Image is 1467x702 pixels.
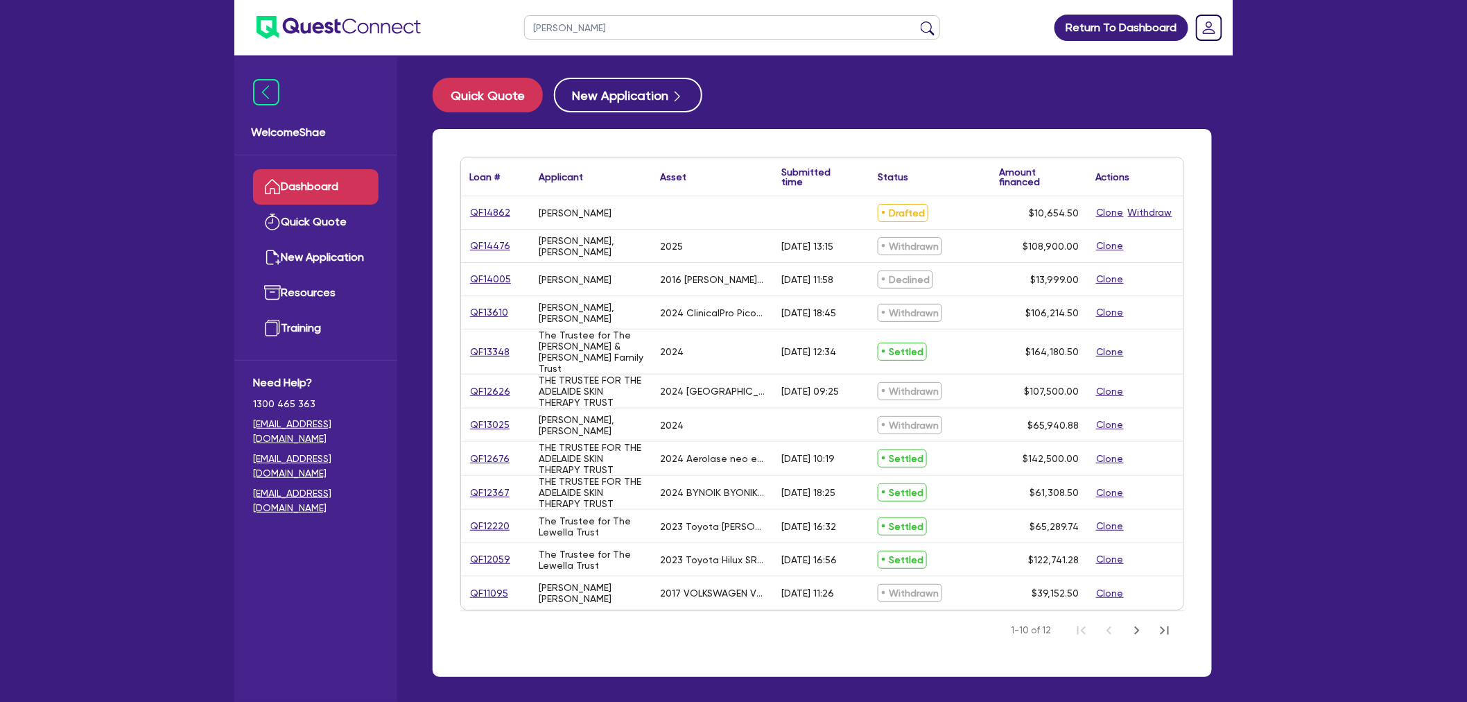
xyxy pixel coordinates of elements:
div: Amount financed [999,167,1079,187]
div: [DATE] 10:19 [781,453,835,464]
span: 1-10 of 12 [1011,624,1051,637]
span: $10,654.50 [1029,207,1079,219]
a: QF12059 [469,551,511,567]
a: QF13610 [469,305,509,320]
button: Clone [1095,344,1125,360]
div: THE TRUSTEE FOR THE ADELAIDE SKIN THERAPY TRUST [539,476,643,509]
div: [DATE] 12:34 [781,346,836,357]
button: Clone [1095,585,1125,601]
span: $106,214.50 [1025,307,1079,318]
button: Clone [1095,451,1125,467]
div: 2025 [660,241,683,252]
a: QF12676 [469,451,510,467]
span: Settled [878,483,927,502]
a: New Application [253,240,379,275]
button: Clone [1095,551,1125,567]
button: Clone [1095,271,1125,287]
button: Clone [1095,205,1125,221]
button: Quick Quote [433,78,543,112]
div: 2017 VOLKSWAGEN VOLKSWAGEN AMAROK TDI420 CORE EDITION (4x4) 2H MY17 DUAL C/[PERSON_NAME] DIESEL T... [660,588,765,599]
a: Dropdown toggle [1191,10,1227,46]
div: THE TRUSTEE FOR THE ADELAIDE SKIN THERAPY TRUST [539,442,643,475]
div: [DATE] 18:45 [781,307,836,318]
div: [DATE] 16:32 [781,521,836,532]
button: First Page [1068,617,1095,644]
div: Applicant [539,172,583,182]
span: Settled [878,517,927,536]
span: $108,900.00 [1023,241,1079,252]
input: Search by name, application ID or mobile number... [524,15,940,40]
span: $164,180.50 [1025,346,1079,357]
div: The Trustee for The Lewella Trust [539,515,643,538]
a: Quick Quote [253,205,379,240]
a: QF14005 [469,271,512,287]
a: Return To Dashboard [1054,15,1188,41]
div: [PERSON_NAME], [PERSON_NAME] [539,302,643,324]
span: Settled [878,551,927,569]
span: Withdrawn [878,584,942,602]
div: 2023 Toyota [PERSON_NAME] [660,521,765,532]
span: $39,152.50 [1032,588,1079,599]
button: Clone [1095,305,1125,320]
span: $65,940.88 [1027,420,1079,431]
button: Clone [1095,417,1125,433]
div: [PERSON_NAME] [PERSON_NAME] [539,582,643,604]
span: Withdrawn [878,237,942,255]
a: QF13348 [469,344,510,360]
a: QF12367 [469,485,510,501]
div: Asset [660,172,686,182]
span: 1300 465 363 [253,397,379,411]
span: Withdrawn [878,304,942,322]
a: [EMAIL_ADDRESS][DOMAIN_NAME] [253,486,379,515]
div: [PERSON_NAME], [PERSON_NAME] [539,235,643,257]
div: Loan # [469,172,500,182]
a: QF12220 [469,518,510,534]
div: 2023 Toyota Hilux SR 2.8l T Diesel [660,554,765,565]
div: [PERSON_NAME] [539,274,611,285]
div: [DATE] 11:26 [781,588,834,599]
div: Status [878,172,908,182]
a: QF12626 [469,384,511,400]
a: QF11095 [469,585,509,601]
a: QF14476 [469,238,511,254]
span: Withdrawn [878,382,942,400]
div: The Trustee for The Lewella Trust [539,549,643,571]
span: $61,308.50 [1030,487,1079,498]
span: $122,741.28 [1028,554,1079,565]
button: Clone [1095,238,1125,254]
a: QF13025 [469,417,510,433]
div: THE TRUSTEE FOR THE ADELAIDE SKIN THERAPY TRUST [539,375,643,408]
a: Quick Quote [433,78,554,112]
span: Settled [878,343,927,361]
button: New Application [554,78,702,112]
img: training [264,320,281,336]
span: $65,289.74 [1030,521,1079,532]
div: 2024 BYNOIK BYONIK PTL [660,487,765,498]
span: Withdrawn [878,416,942,434]
span: $107,500.00 [1024,386,1079,397]
a: [EMAIL_ADDRESS][DOMAIN_NAME] [253,417,379,446]
div: [PERSON_NAME], [PERSON_NAME] [539,414,643,436]
img: quest-connect-logo-blue [257,16,421,39]
div: 2024 [GEOGRAPHIC_DATA] device [660,386,765,397]
a: Training [253,311,379,346]
div: 2024 ClinicalPro Picoh Gold Laser [660,307,765,318]
button: Withdraw [1127,205,1173,221]
div: [DATE] 18:25 [781,487,835,498]
span: Declined [878,271,933,289]
div: 2024 Aerolase neo elite hand laser [660,453,765,464]
div: [DATE] 11:58 [781,274,833,285]
a: Dashboard [253,169,379,205]
button: Clone [1095,518,1125,534]
span: Need Help? [253,375,379,391]
a: [EMAIL_ADDRESS][DOMAIN_NAME] [253,452,379,481]
button: Clone [1095,485,1125,501]
img: icon-menu-close [253,79,279,105]
span: Drafted [878,204,928,222]
div: 2024 [660,346,684,357]
div: 2016 [PERSON_NAME] LS (4x4) RG MY16 [660,274,765,285]
div: [DATE] 13:15 [781,241,833,252]
a: QF14862 [469,205,511,221]
img: new-application [264,249,281,266]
